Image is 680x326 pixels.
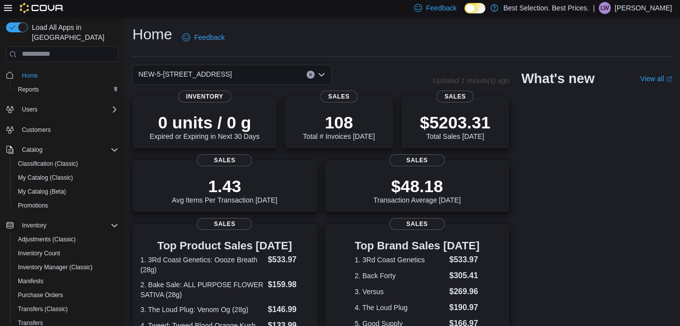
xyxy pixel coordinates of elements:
[150,112,260,140] div: Expired or Expiring in Next 30 Days
[450,286,480,298] dd: $269.96
[18,124,55,136] a: Customers
[599,2,611,14] div: lilly wohlers
[172,176,277,204] div: Avg Items Per Transaction [DATE]
[140,280,264,300] dt: 2. Bake Sale: ALL PURPOSE FLOWER SATIVA (28g)
[2,103,122,116] button: Users
[18,86,39,94] span: Reports
[2,68,122,83] button: Home
[503,2,589,14] p: Best Selection. Best Prices.
[22,221,46,229] span: Inventory
[14,289,67,301] a: Purchase Orders
[521,71,594,87] h2: What's new
[10,260,122,274] button: Inventory Manager (Classic)
[10,302,122,316] button: Transfers (Classic)
[18,263,93,271] span: Inventory Manager (Classic)
[10,288,122,302] button: Purchase Orders
[18,123,118,136] span: Customers
[640,75,672,83] a: View allExternal link
[14,303,118,315] span: Transfers (Classic)
[20,3,64,13] img: Cova
[389,154,445,166] span: Sales
[433,77,509,85] p: Updated 1 minute(s) ago
[389,218,445,230] span: Sales
[318,71,326,79] button: Open list of options
[18,69,118,82] span: Home
[22,106,37,113] span: Users
[138,68,232,80] span: NEW-5-[STREET_ADDRESS]
[14,261,118,273] span: Inventory Manager (Classic)
[14,172,77,184] a: My Catalog (Classic)
[303,112,375,132] p: 108
[18,202,48,210] span: Promotions
[18,219,118,231] span: Inventory
[464,3,485,13] input: Dark Mode
[593,2,595,14] p: |
[14,84,43,96] a: Reports
[14,172,118,184] span: My Catalog (Classic)
[18,144,46,156] button: Catalog
[600,2,609,14] span: lw
[18,291,63,299] span: Purchase Orders
[354,271,445,281] dt: 2. Back Forty
[10,246,122,260] button: Inventory Count
[14,233,80,245] a: Adjustments (Classic)
[28,22,118,42] span: Load All Apps in [GEOGRAPHIC_DATA]
[172,176,277,196] p: 1.43
[354,255,445,265] dt: 1. 3Rd Coast Genetics
[18,305,68,313] span: Transfers (Classic)
[14,275,118,287] span: Manifests
[14,186,118,198] span: My Catalog (Beta)
[666,76,672,82] svg: External link
[320,91,357,103] span: Sales
[18,144,118,156] span: Catalog
[14,289,118,301] span: Purchase Orders
[373,176,461,196] p: $48.18
[10,171,122,185] button: My Catalog (Classic)
[178,27,228,47] a: Feedback
[132,24,172,44] h1: Home
[354,287,445,297] dt: 3. Versus
[2,122,122,137] button: Customers
[10,157,122,171] button: Classification (Classic)
[420,112,490,132] p: $5203.31
[14,84,118,96] span: Reports
[373,176,461,204] div: Transaction Average [DATE]
[18,160,78,168] span: Classification (Classic)
[14,247,64,259] a: Inventory Count
[18,188,66,196] span: My Catalog (Beta)
[354,240,479,252] h3: Top Brand Sales [DATE]
[14,247,118,259] span: Inventory Count
[420,112,490,140] div: Total Sales [DATE]
[307,71,315,79] button: Clear input
[18,174,73,182] span: My Catalog (Classic)
[615,2,672,14] p: [PERSON_NAME]
[14,261,97,273] a: Inventory Manager (Classic)
[22,126,51,134] span: Customers
[10,185,122,199] button: My Catalog (Beta)
[18,249,60,257] span: Inventory Count
[18,104,41,115] button: Users
[268,254,309,266] dd: $533.97
[14,158,82,170] a: Classification (Classic)
[18,219,50,231] button: Inventory
[10,274,122,288] button: Manifests
[22,72,38,80] span: Home
[268,279,309,291] dd: $159.98
[437,91,474,103] span: Sales
[18,235,76,243] span: Adjustments (Classic)
[14,303,72,315] a: Transfers (Classic)
[14,275,47,287] a: Manifests
[450,254,480,266] dd: $533.97
[354,303,445,313] dt: 4. The Loud Plug
[14,200,52,212] a: Promotions
[18,277,43,285] span: Manifests
[2,143,122,157] button: Catalog
[14,158,118,170] span: Classification (Classic)
[10,83,122,97] button: Reports
[14,186,70,198] a: My Catalog (Beta)
[10,232,122,246] button: Adjustments (Classic)
[10,199,122,213] button: Promotions
[426,3,456,13] span: Feedback
[22,146,42,154] span: Catalog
